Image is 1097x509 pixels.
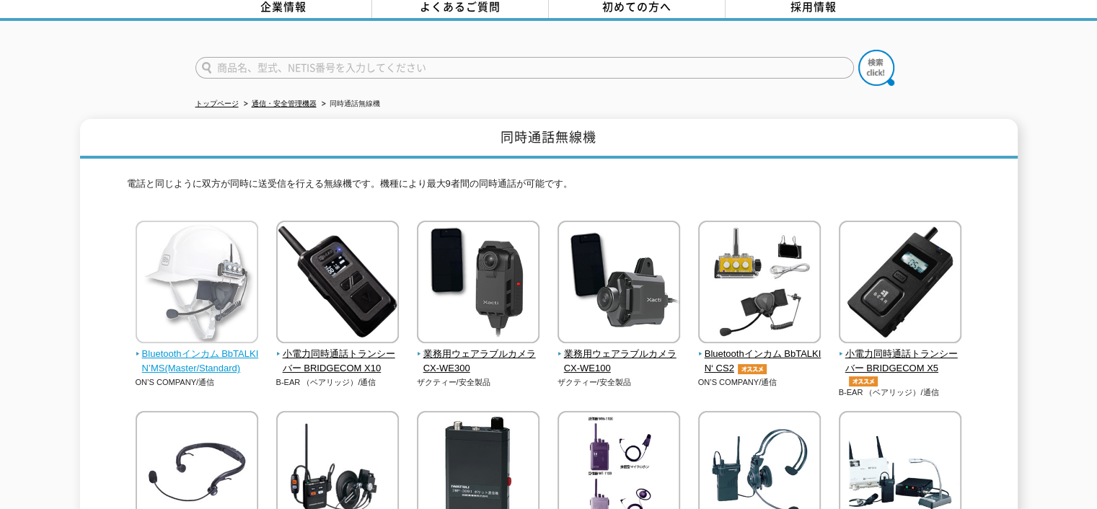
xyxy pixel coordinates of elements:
p: ON’S COMPANY/通信 [698,376,821,389]
p: ON’S COMPANY/通信 [136,376,259,389]
a: 業務用ウェアラブルカメラ CX-WE300 [417,333,540,376]
a: トップページ [195,99,239,107]
img: 業務用ウェアラブルカメラ CX-WE100 [558,221,680,347]
img: 業務用ウェアラブルカメラ CX-WE300 [417,221,539,347]
p: 電話と同じように双方が同時に送受信を行える無線機です。機種により最大9者間の同時通話が可能です。 [127,177,971,199]
img: オススメ [845,376,881,386]
h1: 同時通話無線機 [80,119,1018,159]
span: 業務用ウェアラブルカメラ CX-WE100 [558,347,681,377]
a: 業務用ウェアラブルカメラ CX-WE100 [558,333,681,376]
img: 小電力同時通話トランシーバー BRIDGECOM X10 [276,221,399,347]
p: B-EAR （ベアリッジ）/通信 [839,386,962,399]
span: Bluetoothインカム BbTALKIN’MS(Master/Standard) [136,347,259,377]
p: ザクティー/安全製品 [417,376,540,389]
li: 同時通話無線機 [319,97,380,112]
p: B-EAR （ベアリッジ）/通信 [276,376,400,389]
span: 小電力同時通話トランシーバー BRIDGECOM X5 [839,347,962,387]
a: 小電力同時通話トランシーバー BRIDGECOM X10 [276,333,400,376]
span: Bluetoothインカム BbTALKIN‘ CS2 [698,347,821,377]
input: 商品名、型式、NETIS番号を入力してください [195,57,854,79]
img: btn_search.png [858,50,894,86]
img: 小電力同時通話トランシーバー BRIDGECOM X5 [839,221,961,347]
a: 通信・安全管理機器 [252,99,317,107]
span: 小電力同時通話トランシーバー BRIDGECOM X10 [276,347,400,377]
p: ザクティー/安全製品 [558,376,681,389]
a: 小電力同時通話トランシーバー BRIDGECOM X5オススメ [839,333,962,386]
img: オススメ [734,364,770,374]
a: Bluetoothインカム BbTALKIN‘ CS2オススメ [698,333,821,376]
img: Bluetoothインカム BbTALKIN‘ CS2 [698,221,821,347]
span: 業務用ウェアラブルカメラ CX-WE300 [417,347,540,377]
a: Bluetoothインカム BbTALKIN’MS(Master/Standard) [136,333,259,376]
img: Bluetoothインカム BbTALKIN’MS(Master/Standard) [136,221,258,347]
